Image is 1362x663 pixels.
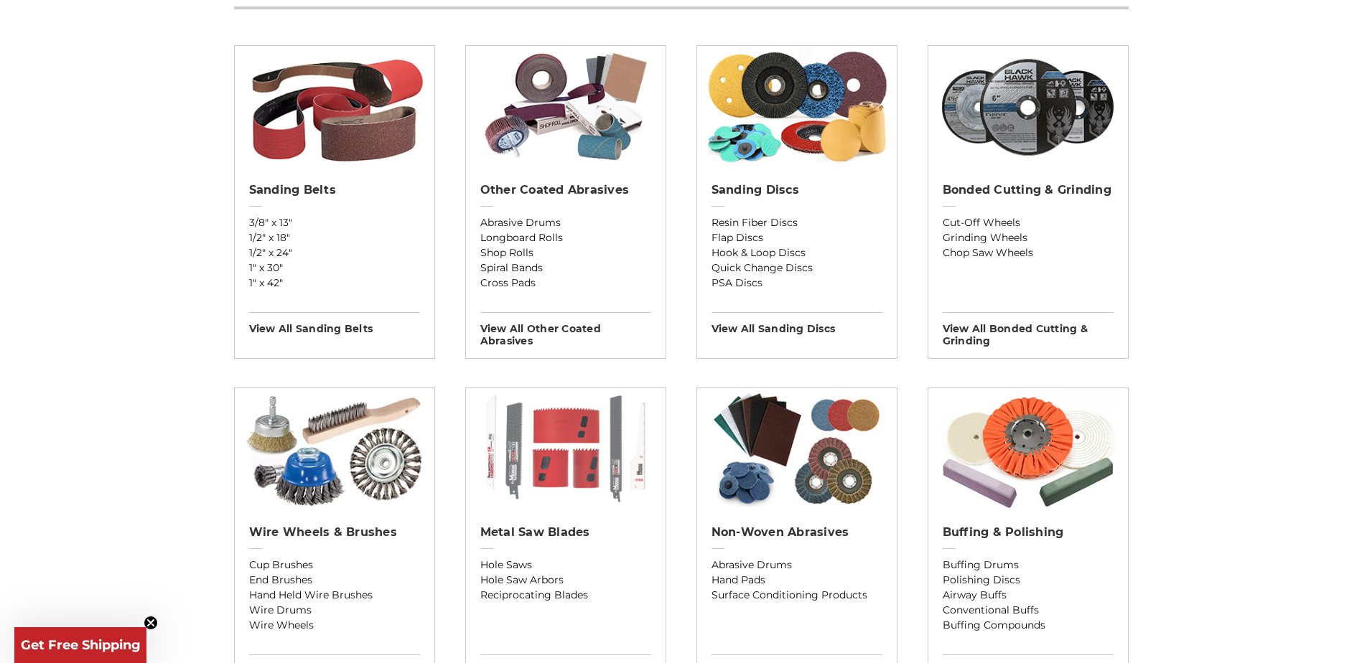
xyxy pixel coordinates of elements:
a: Grinding Wheels [943,230,1114,245]
a: Surface Conditioning Products [712,588,882,603]
span: Get Free Shipping [21,637,141,653]
img: Other Coated Abrasives [472,46,658,168]
a: Spiral Bands [480,260,651,276]
a: Cut-Off Wheels [943,215,1114,230]
h3: View All bonded cutting & grinding [943,312,1114,347]
a: Flap Discs [712,230,882,245]
img: Metal Saw Blades [472,388,658,510]
a: Cross Pads [480,276,651,291]
a: 1" x 30" [249,260,420,276]
a: 1/2" x 18" [249,230,420,245]
img: Wire Wheels & Brushes [241,388,427,510]
a: Cup Brushes [249,558,420,573]
a: Hand Held Wire Brushes [249,588,420,603]
h3: View All other coated abrasives [480,312,651,347]
a: End Brushes [249,573,420,588]
img: Non-woven Abrasives [704,388,890,510]
img: Buffing & Polishing [935,388,1121,510]
img: Sanding Discs [704,46,890,168]
h2: Metal Saw Blades [480,525,651,540]
a: Airway Buffs [943,588,1114,603]
a: Shop Rolls [480,245,651,260]
a: Resin Fiber Discs [712,215,882,230]
a: Conventional Buffs [943,603,1114,618]
a: PSA Discs [712,276,882,291]
h3: View All sanding discs [712,312,882,335]
button: Close teaser [144,616,158,630]
a: 1/2" x 24" [249,245,420,260]
div: Get Free ShippingClose teaser [14,627,146,663]
a: 3/8" x 13" [249,215,420,230]
h2: Non-woven Abrasives [712,525,882,540]
img: Bonded Cutting & Grinding [935,46,1121,168]
a: Hook & Loop Discs [712,245,882,260]
a: Abrasive Drums [480,215,651,230]
h2: Bonded Cutting & Grinding [943,183,1114,197]
a: Buffing Compounds [943,618,1114,633]
a: Buffing Drums [943,558,1114,573]
h2: Sanding Belts [249,183,420,197]
h2: Sanding Discs [712,183,882,197]
a: 1" x 42" [249,276,420,291]
h2: Wire Wheels & Brushes [249,525,420,540]
a: Reciprocating Blades [480,588,651,603]
a: Quick Change Discs [712,260,882,276]
h2: Buffing & Polishing [943,525,1114,540]
a: Longboard Rolls [480,230,651,245]
a: Wire Wheels [249,618,420,633]
a: Chop Saw Wheels [943,245,1114,260]
a: Abrasive Drums [712,558,882,573]
a: Polishing Discs [943,573,1114,588]
h3: View All sanding belts [249,312,420,335]
h2: Other Coated Abrasives [480,183,651,197]
a: Hole Saw Arbors [480,573,651,588]
a: Wire Drums [249,603,420,618]
a: Hand Pads [712,573,882,588]
img: Sanding Belts [241,46,427,168]
a: Hole Saws [480,558,651,573]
